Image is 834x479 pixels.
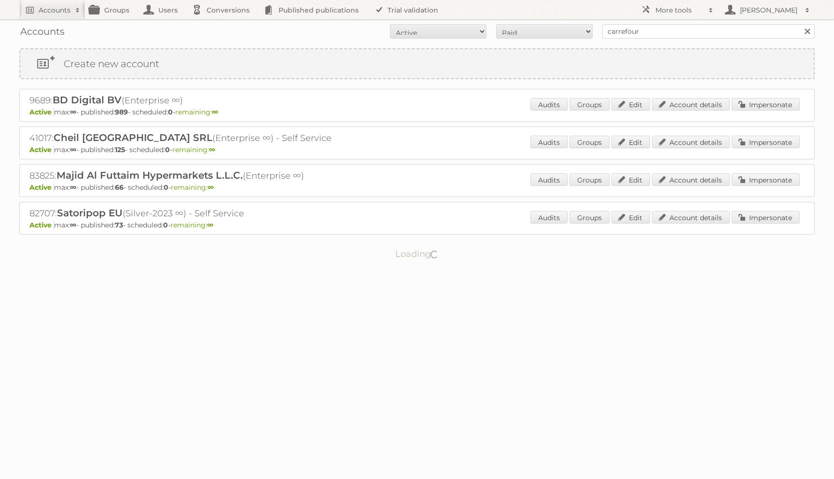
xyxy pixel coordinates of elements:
a: Account details [652,98,730,111]
span: remaining: [175,108,218,116]
a: Account details [652,136,730,148]
strong: ∞ [212,108,218,116]
h2: Accounts [39,5,70,15]
a: Audits [530,136,568,148]
strong: 125 [115,145,125,154]
a: Impersonate [732,211,800,224]
strong: 0 [164,183,168,192]
a: Edit [612,173,650,186]
strong: 0 [165,145,170,154]
a: Groups [570,211,610,224]
a: Audits [530,98,568,111]
p: max: - published: - scheduled: - [29,183,805,192]
span: remaining: [172,145,215,154]
strong: ∞ [208,183,214,192]
strong: 73 [115,221,123,229]
h2: 41017: (Enterprise ∞) - Self Service [29,132,367,144]
h2: [PERSON_NAME] [737,5,800,15]
strong: ∞ [70,183,76,192]
strong: ∞ [209,145,215,154]
strong: ∞ [207,221,213,229]
h2: More tools [655,5,704,15]
a: Edit [612,211,650,224]
a: Edit [612,136,650,148]
a: Groups [570,136,610,148]
span: Active [29,183,54,192]
a: Account details [652,173,730,186]
span: Majid Al Futtaim Hypermarkets L.L.C. [56,169,243,181]
span: Satoripop EU [57,207,123,219]
a: Edit [612,98,650,111]
a: Audits [530,173,568,186]
strong: 66 [115,183,124,192]
a: Audits [530,211,568,224]
a: Impersonate [732,136,800,148]
a: Impersonate [732,98,800,111]
strong: 0 [163,221,168,229]
h2: 9689: (Enterprise ∞) [29,94,367,107]
a: Impersonate [732,173,800,186]
strong: 989 [115,108,128,116]
span: Cheil [GEOGRAPHIC_DATA] SRL [54,132,212,143]
span: remaining: [170,221,213,229]
h2: 83825: (Enterprise ∞) [29,169,367,182]
span: remaining: [171,183,214,192]
a: Groups [570,173,610,186]
p: max: - published: - scheduled: - [29,108,805,116]
a: Create new account [20,49,814,78]
span: Active [29,221,54,229]
span: Active [29,145,54,154]
span: BD Digital BV [53,94,122,106]
strong: ∞ [70,145,76,154]
span: Active [29,108,54,116]
strong: ∞ [70,108,76,116]
p: max: - published: - scheduled: - [29,221,805,229]
strong: 0 [168,108,173,116]
h2: 82707: (Silver-2023 ∞) - Self Service [29,207,367,220]
p: Loading [365,244,470,264]
strong: ∞ [70,221,76,229]
a: Account details [652,211,730,224]
a: Groups [570,98,610,111]
p: max: - published: - scheduled: - [29,145,805,154]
